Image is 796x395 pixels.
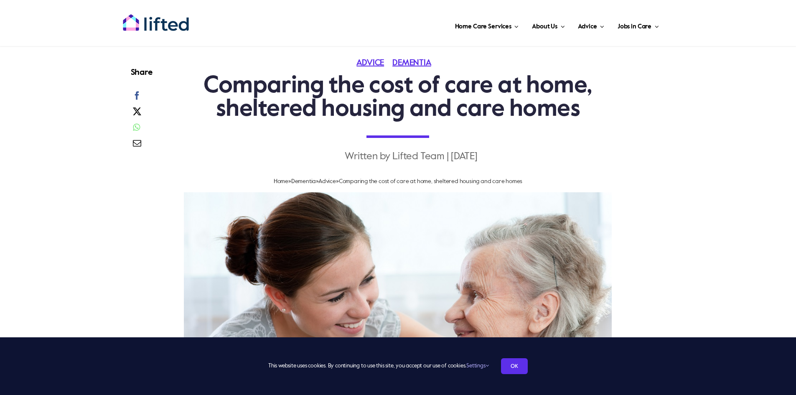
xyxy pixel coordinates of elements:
a: Advice [575,13,606,38]
a: lifted-logo [122,14,189,22]
a: Home [274,178,288,184]
span: » » » [274,178,522,184]
span: Comparing the cost of care at home, sheltered housing and care homes [339,178,522,184]
span: This website uses cookies. By continuing to use this site, you accept our use of cookies. [268,359,488,373]
a: Settings [466,363,488,369]
span: Home Care Services [455,20,511,33]
a: Jobs in Care [615,13,661,38]
a: OK [501,358,528,374]
a: Dementia [392,59,439,67]
span: Advice [578,20,597,33]
a: About Us [529,13,567,38]
a: Advice [356,59,392,67]
span: Jobs in Care [618,20,651,33]
nav: Main Menu [216,13,661,38]
a: Dementia [291,178,316,184]
span: Categories: , [356,59,439,67]
a: Home Care Services [453,13,521,38]
nav: Breadcrumb [180,175,617,188]
span: About Us [532,20,557,33]
h1: Comparing the cost of care at home, sheltered housing and care homes [180,74,617,121]
a: Advice [318,178,336,184]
